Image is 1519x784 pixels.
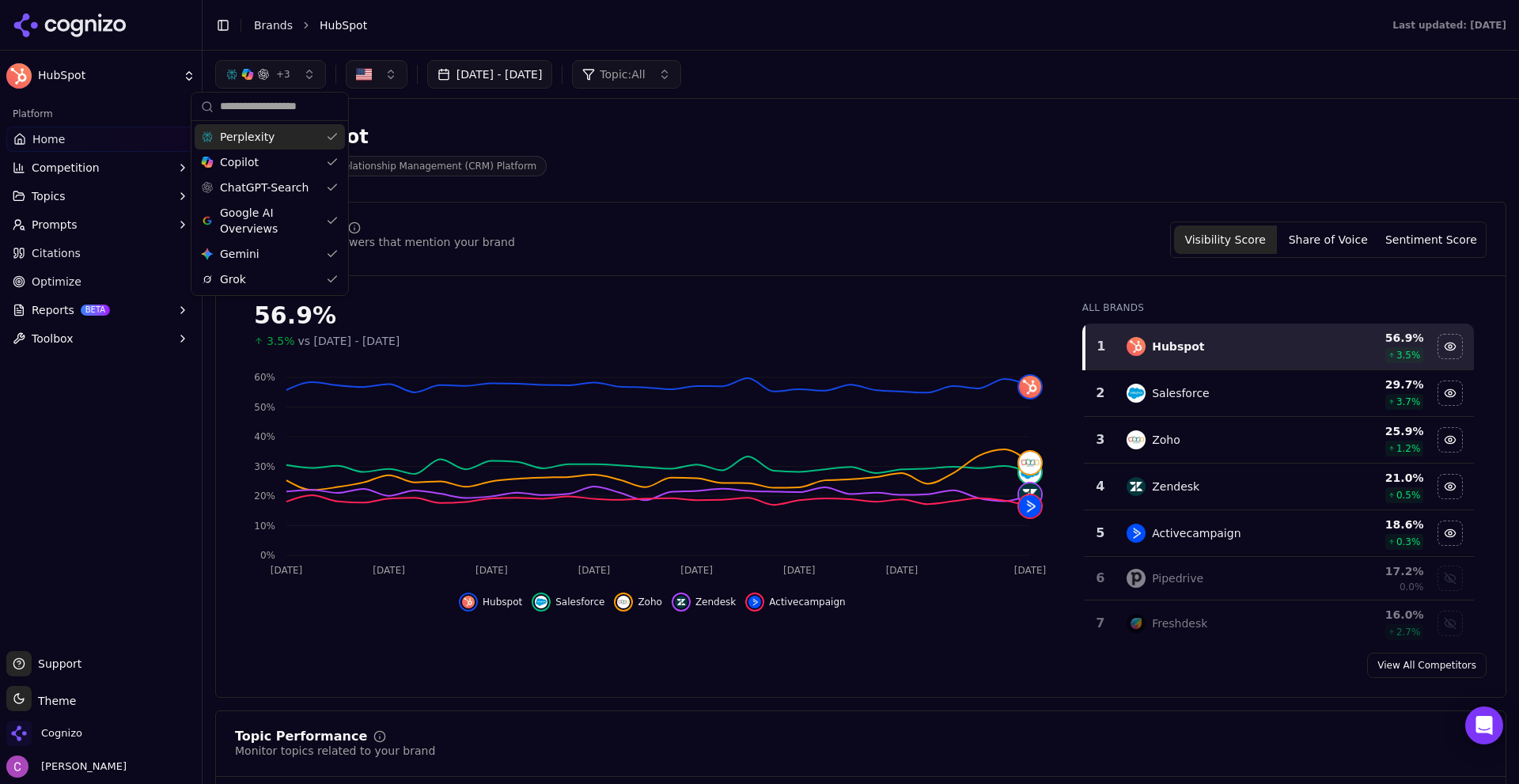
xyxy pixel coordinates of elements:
img: activecampaign [1019,495,1041,517]
tspan: [DATE] [271,565,303,576]
span: 3.5 % [1396,349,1421,362]
img: pipedrive [1127,569,1146,588]
div: 56.9% [254,301,1051,330]
nav: breadcrumb [254,17,1361,33]
span: Citations [32,245,81,261]
span: BETA [81,305,110,316]
div: 17.2 % [1322,563,1423,579]
tr: 2salesforceSalesforce29.7%3.7%Hide salesforce data [1084,370,1474,417]
span: 3.7 % [1396,396,1421,408]
div: 6 [1090,569,1112,588]
tspan: 10% [254,521,275,532]
button: Open user button [6,756,127,778]
span: vs [DATE] - [DATE] [298,333,400,349]
div: Percentage of AI answers that mention your brand [235,234,515,250]
div: 18.6 % [1322,517,1423,532]
button: Prompts [6,212,195,237]
tspan: [DATE] [475,565,508,576]
button: Hide zendesk data [1438,474,1463,499]
div: 16.0 % [1322,607,1423,623]
img: hubspot [1019,376,1041,398]
div: Salesforce [1152,385,1210,401]
tr: 6pipedrivePipedrive17.2%0.0%Show pipedrive data [1084,557,1474,600]
span: Toolbox [32,331,74,347]
img: zoho [1127,430,1146,449]
span: Support [32,656,81,672]
button: Share of Voice [1277,225,1380,254]
button: [DATE] - [DATE] [427,60,553,89]
button: Hide zoho data [614,593,662,612]
span: Copilot [220,154,259,170]
span: Customer Relationship Management (CRM) Platform [278,156,547,176]
div: 3 [1090,430,1112,449]
span: 0.0% [1400,581,1424,593]
span: Cognizo [41,726,82,740]
div: 5 [1090,524,1112,543]
span: 2.7 % [1396,626,1421,638]
button: Topics [6,184,195,209]
span: Zendesk [695,596,736,608]
img: HubSpot [6,63,32,89]
img: zoho [617,596,630,608]
span: Activecampaign [769,596,845,608]
button: Hide zoho data [1438,427,1463,453]
button: Hide hubspot data [1438,334,1463,359]
button: Hide hubspot data [459,593,522,612]
img: zendesk [1019,483,1041,506]
tspan: [DATE] [886,565,919,576]
div: Monitor topics related to your brand [235,743,435,759]
button: ReportsBETA [6,297,195,323]
span: Grok [220,271,246,287]
a: Home [6,127,195,152]
span: ChatGPT-Search [220,180,309,195]
div: Last updated: [DATE] [1392,19,1506,32]
button: Show pipedrive data [1438,566,1463,591]
tspan: 20% [254,490,275,502]
img: zendesk [675,596,688,608]
div: 4 [1090,477,1112,496]
span: 0.5 % [1396,489,1421,502]
button: Visibility Score [1174,225,1277,254]
button: Hide activecampaign data [1438,521,1463,546]
tr: 4zendeskZendesk21.0%0.5%Hide zendesk data [1084,464,1474,510]
button: Show freshdesk data [1438,611,1463,636]
div: Zoho [1152,432,1180,448]
div: Freshdesk [1152,615,1207,631]
img: freshdesk [1127,614,1146,633]
tr: 3zohoZoho25.9%1.2%Hide zoho data [1084,417,1474,464]
img: Cognizo [6,721,32,746]
button: Hide zendesk data [672,593,736,612]
span: 0.3 % [1396,536,1421,548]
span: + 3 [276,68,290,81]
button: Sentiment Score [1380,225,1483,254]
tspan: 40% [254,431,275,442]
div: Zendesk [1152,479,1199,494]
div: 21.0 % [1322,470,1423,486]
tspan: [DATE] [680,565,713,576]
span: Competition [32,160,100,176]
div: 2 [1090,384,1112,403]
button: Toolbox [6,326,195,351]
span: [PERSON_NAME] [35,759,127,774]
div: Topic Performance [235,730,367,743]
img: activecampaign [748,596,761,608]
tspan: 60% [254,372,275,383]
span: Theme [32,695,76,707]
a: Optimize [6,269,195,294]
img: salesforce [535,596,547,608]
span: Gemini [220,246,259,262]
img: Chris Abouraad [6,756,28,778]
span: Google AI Overviews [220,205,320,237]
button: Hide salesforce data [532,593,604,612]
button: Competition [6,155,195,180]
img: activecampaign [1127,524,1146,543]
img: zoho [1019,452,1041,474]
span: Home [32,131,65,147]
div: Hubspot [278,124,547,150]
span: 1.2 % [1396,442,1421,455]
div: All Brands [1082,301,1474,314]
span: Zoho [638,596,662,608]
tr: 1hubspotHubspot56.9%3.5%Hide hubspot data [1084,324,1474,370]
span: Optimize [32,274,81,290]
span: Topics [32,188,66,204]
